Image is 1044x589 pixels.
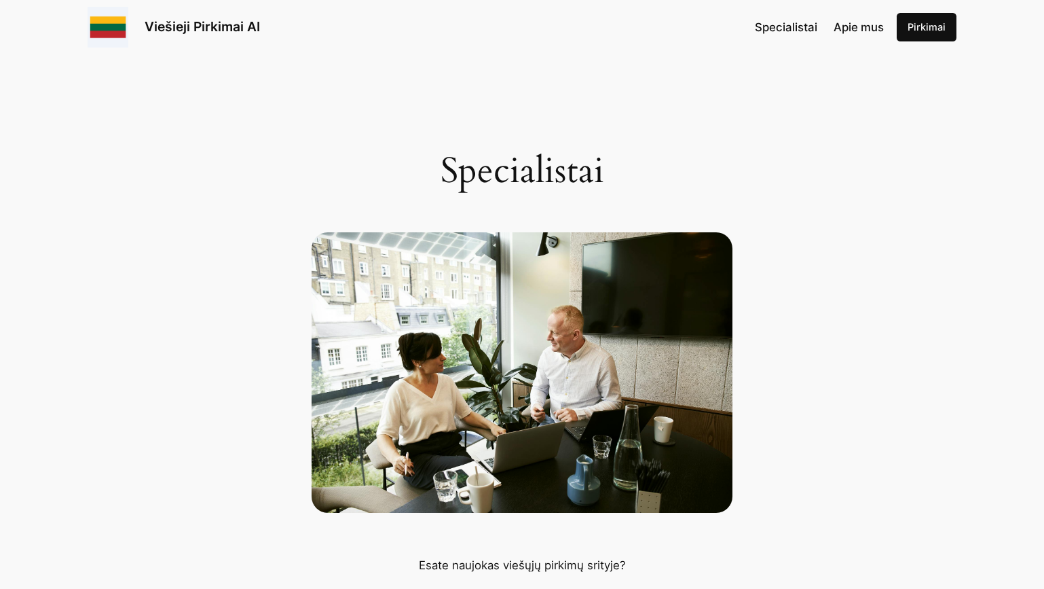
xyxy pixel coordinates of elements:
[145,18,260,35] a: Viešieji Pirkimai AI
[755,18,884,36] nav: Navigation
[897,13,956,41] a: Pirkimai
[755,20,817,34] span: Specialistai
[88,7,128,48] img: Viešieji pirkimai logo
[834,20,884,34] span: Apie mus
[834,18,884,36] a: Apie mus
[755,18,817,36] a: Specialistai
[312,232,732,513] : man and woman discussing and sharing ideas
[312,151,732,192] h1: Specialistai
